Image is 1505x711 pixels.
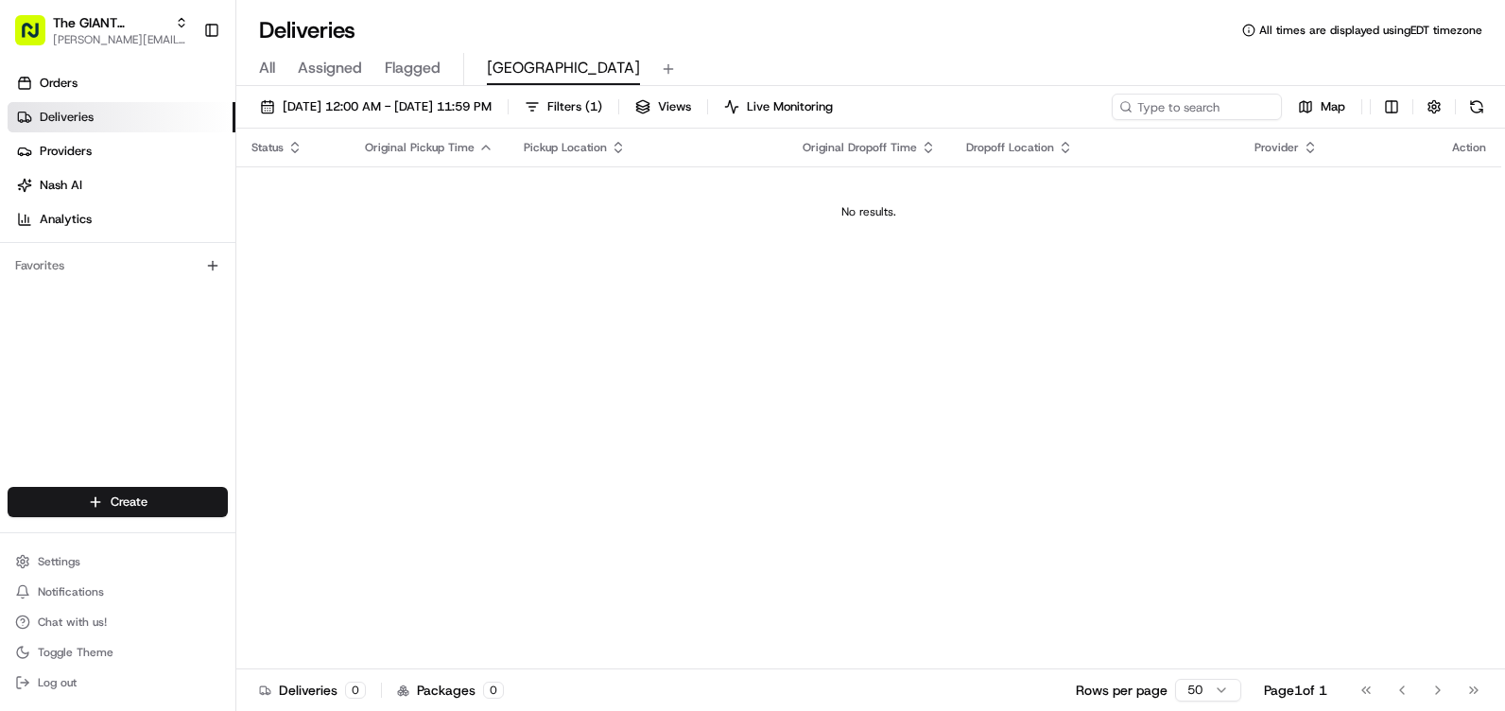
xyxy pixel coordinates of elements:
span: Original Pickup Time [365,140,475,155]
button: The GIANT Company[PERSON_NAME][EMAIL_ADDRESS][PERSON_NAME][DOMAIN_NAME] [8,8,196,53]
input: Type to search [1112,94,1282,120]
h1: Deliveries [259,15,355,45]
span: Nash AI [40,177,82,194]
div: Favorites [8,251,228,281]
span: Pickup Location [524,140,607,155]
div: Action [1452,140,1486,155]
div: Deliveries [259,681,366,700]
button: Chat with us! [8,609,228,635]
span: Flagged [385,57,441,79]
span: Provider [1254,140,1299,155]
span: All [259,57,275,79]
span: Status [251,140,284,155]
span: Assigned [298,57,362,79]
div: Packages [397,681,504,700]
span: Filters [547,98,602,115]
div: 0 [483,682,504,699]
button: The GIANT Company [53,13,167,32]
span: Dropoff Location [966,140,1054,155]
p: Rows per page [1076,681,1168,700]
button: [DATE] 12:00 AM - [DATE] 11:59 PM [251,94,500,120]
a: Analytics [8,204,235,234]
button: Log out [8,669,228,696]
button: Filters(1) [516,94,611,120]
span: ( 1 ) [585,98,602,115]
span: Live Monitoring [747,98,833,115]
span: Orders [40,75,78,92]
button: Live Monitoring [716,94,841,120]
span: Toggle Theme [38,645,113,660]
button: Notifications [8,579,228,605]
a: Nash AI [8,170,235,200]
div: 0 [345,682,366,699]
button: Create [8,487,228,517]
span: Views [658,98,691,115]
span: Original Dropoff Time [803,140,917,155]
span: [DATE] 12:00 AM - [DATE] 11:59 PM [283,98,492,115]
button: [PERSON_NAME][EMAIL_ADDRESS][PERSON_NAME][DOMAIN_NAME] [53,32,188,47]
a: Providers [8,136,235,166]
button: Refresh [1463,94,1490,120]
button: Settings [8,548,228,575]
span: All times are displayed using EDT timezone [1259,23,1482,38]
div: Page 1 of 1 [1264,681,1327,700]
span: Settings [38,554,80,569]
span: Create [111,494,147,511]
a: Deliveries [8,102,235,132]
button: Toggle Theme [8,639,228,666]
button: Views [627,94,700,120]
button: Map [1289,94,1354,120]
div: No results. [244,204,1494,219]
span: Notifications [38,584,104,599]
span: Log out [38,675,77,690]
span: Analytics [40,211,92,228]
span: Map [1321,98,1345,115]
a: Orders [8,68,235,98]
span: Deliveries [40,109,94,126]
span: [GEOGRAPHIC_DATA] [487,57,640,79]
span: Providers [40,143,92,160]
span: Chat with us! [38,615,107,630]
